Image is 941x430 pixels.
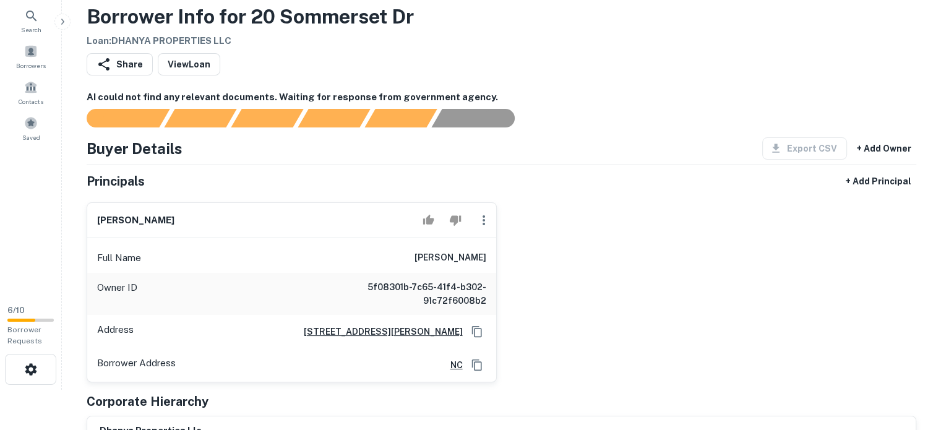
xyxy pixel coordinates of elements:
[294,325,463,338] a: [STREET_ADDRESS][PERSON_NAME]
[97,213,174,228] h6: [PERSON_NAME]
[72,109,165,127] div: Sending borrower request to AI...
[7,325,42,345] span: Borrower Requests
[87,2,414,32] h3: Borrower Info for 20 Sommerset Dr
[440,358,463,372] a: NC
[444,208,466,233] button: Reject
[87,90,916,105] h6: AI could not find any relevant documents. Waiting for response from government agency.
[418,208,439,233] button: Accept
[432,109,530,127] div: AI fulfillment process complete.
[468,322,486,341] button: Copy Address
[87,53,153,75] button: Share
[4,4,58,37] a: Search
[231,109,303,127] div: Documents found, AI parsing details...
[7,306,25,315] span: 6 / 10
[338,280,486,307] h6: 5f08301b-7c65-41f4-b302-91c72f6008b2
[4,111,58,145] a: Saved
[164,109,236,127] div: Your request is received and processing...
[468,356,486,374] button: Copy Address
[879,331,941,390] iframe: Chat Widget
[158,53,220,75] a: ViewLoan
[852,137,916,160] button: + Add Owner
[19,97,43,106] span: Contacts
[87,172,145,191] h5: Principals
[4,75,58,109] a: Contacts
[97,322,134,341] p: Address
[16,61,46,71] span: Borrowers
[97,280,137,307] p: Owner ID
[87,34,414,48] h6: Loan : DHANYA PROPERTIES LLC
[87,392,208,411] h5: Corporate Hierarchy
[21,25,41,35] span: Search
[87,137,183,160] h4: Buyer Details
[4,40,58,73] a: Borrowers
[97,356,176,374] p: Borrower Address
[298,109,370,127] div: Principals found, AI now looking for contact information...
[415,251,486,265] h6: [PERSON_NAME]
[97,251,141,265] p: Full Name
[22,132,40,142] span: Saved
[364,109,437,127] div: Principals found, still searching for contact information. This may take time...
[841,170,916,192] button: + Add Principal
